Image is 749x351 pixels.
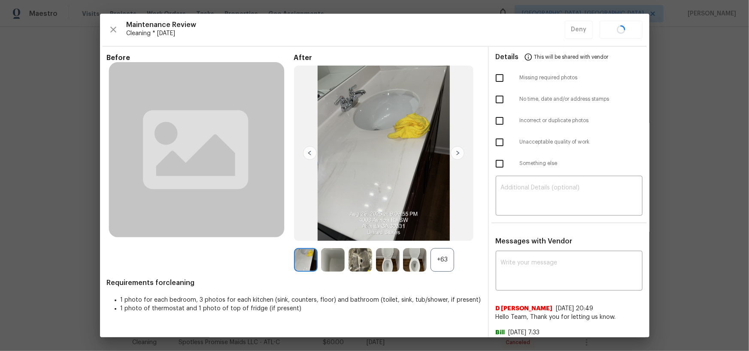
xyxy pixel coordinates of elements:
div: No time, date and/or address stamps [489,89,649,110]
span: Unacceptable quality of work [520,138,643,146]
span: Hello Team, Thank you for letting us know. [496,313,643,321]
span: Cleaning * [DATE] [127,29,565,38]
div: Something else [489,153,649,174]
span: Requirements for cleaning [107,279,481,287]
img: right-chevron-button-url [451,146,464,160]
span: D [PERSON_NAME] [496,304,553,313]
span: Maintenance Review [127,21,565,29]
li: 1 photo of thermostat and 1 photo of top of fridge (if present) [121,304,481,313]
span: Details [496,47,519,67]
div: Missing required photos [489,67,649,89]
div: Incorrect or duplicate photos [489,110,649,132]
span: This will be shared with vendor [534,47,609,67]
div: Unacceptable quality of work [489,132,649,153]
span: No time, date and/or address stamps [520,96,643,103]
span: Bill [496,328,505,337]
span: Before [107,54,294,62]
span: Incorrect or duplicate photos [520,117,643,124]
span: After [294,54,481,62]
li: 1 photo for each bedroom, 3 photos for each kitchen (sink, counters, floor) and bathroom (toilet,... [121,296,481,304]
span: Something else [520,160,643,167]
div: +63 [431,248,454,272]
img: left-chevron-button-url [303,146,317,160]
span: Missing required photos [520,74,643,81]
span: Messages with Vendor [496,238,573,245]
span: [DATE] 7:33 [509,330,540,336]
span: [DATE] 20:49 [556,306,594,312]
